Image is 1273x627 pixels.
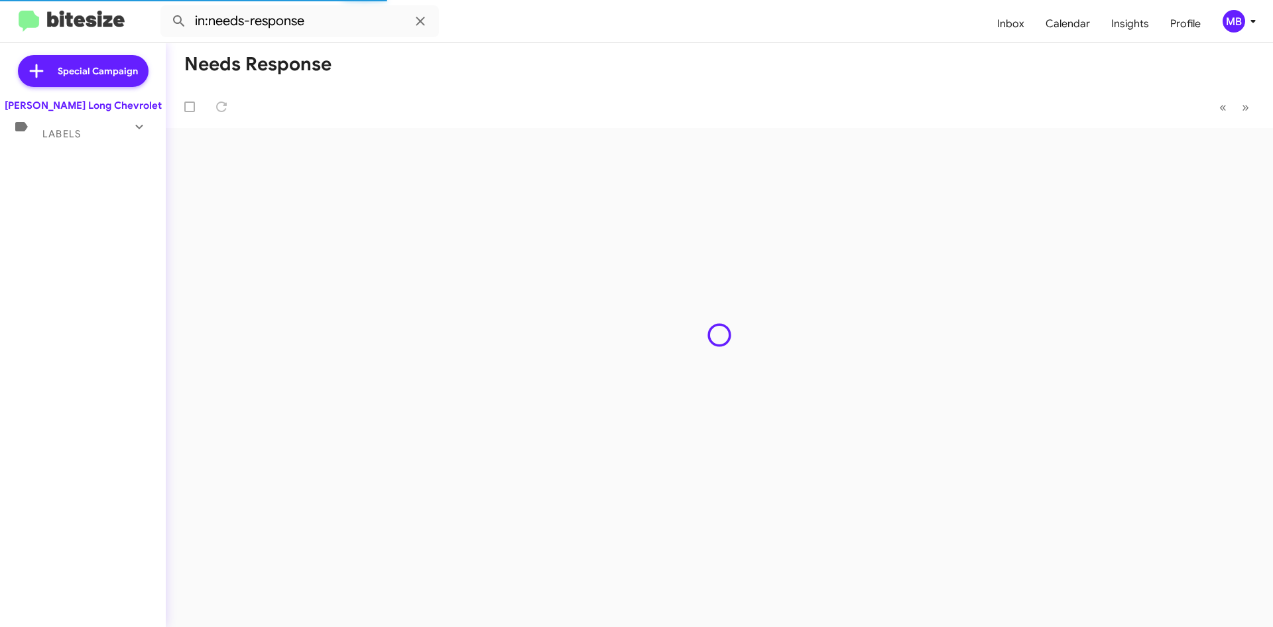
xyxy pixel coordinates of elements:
[1160,5,1211,43] a: Profile
[5,99,162,112] div: [PERSON_NAME] Long Chevrolet
[160,5,439,37] input: Search
[1219,99,1227,115] span: «
[1211,10,1258,33] button: MB
[987,5,1035,43] a: Inbox
[1035,5,1101,43] a: Calendar
[1234,94,1257,121] button: Next
[1101,5,1160,43] a: Insights
[42,128,81,140] span: Labels
[1242,99,1249,115] span: »
[58,64,138,78] span: Special Campaign
[1211,94,1235,121] button: Previous
[1223,10,1245,33] div: MB
[1212,94,1257,121] nav: Page navigation example
[18,55,149,87] a: Special Campaign
[184,54,332,75] h1: Needs Response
